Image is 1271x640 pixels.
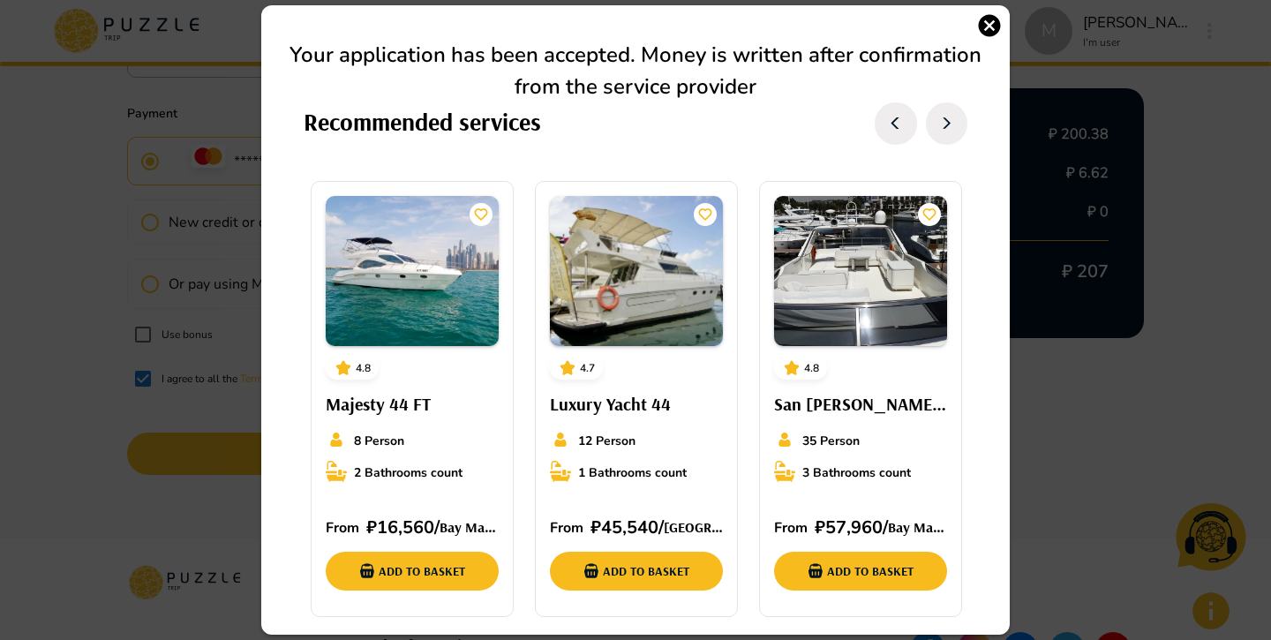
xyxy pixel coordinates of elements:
[825,515,883,541] p: 57,960
[282,39,989,102] p: Your application has been accepted. Money is written after confirmation from the service provider
[590,515,601,541] p: ₽
[366,515,377,541] p: ₽
[550,517,590,538] p: From
[658,515,664,541] p: /
[774,390,947,418] h6: San [PERSON_NAME] 82 FT
[883,515,888,541] p: /
[774,517,815,538] p: From
[354,463,463,482] p: 2 Bathrooms count
[304,102,541,142] h6: Recommended services
[802,432,860,450] p: 35 Person
[326,390,499,418] h6: Majesty 44 FT
[918,203,941,226] button: card_icons
[326,517,366,538] p: From
[326,196,499,346] img: PuzzleTrip
[331,356,356,380] button: card_icons
[326,552,499,591] button: add-basket-submit-button
[470,203,493,226] button: card_icons
[804,360,819,376] p: 4.8
[601,515,658,541] p: 45,540
[550,552,723,591] button: add-basket-submit-button
[580,360,595,376] p: 4.7
[550,196,723,346] img: PuzzleTrip
[555,356,580,380] button: card_icons
[815,515,825,541] p: ₽
[888,516,947,539] h6: Bay Marina - [GEOGRAPHIC_DATA] - [GEOGRAPHIC_DATA] - [GEOGRAPHIC_DATA] - [GEOGRAPHIC_DATA]
[779,356,804,380] button: card_icons
[694,203,717,226] button: card_icons
[377,515,434,541] p: 16,560
[550,390,723,418] h6: Luxury Yacht 44
[434,515,440,541] p: /
[356,360,371,376] p: 4.8
[354,432,404,450] p: 8 Person
[440,516,499,539] h6: Bay Marina - [GEOGRAPHIC_DATA] - [GEOGRAPHIC_DATA] - [GEOGRAPHIC_DATA] - [GEOGRAPHIC_DATA]
[578,432,635,450] p: 12 Person
[774,552,947,591] button: add-basket-submit-button
[664,516,723,539] h6: [GEOGRAPHIC_DATA] - [GEOGRAPHIC_DATA] - [GEOGRAPHIC_DATA]
[802,463,911,482] p: 3 Bathrooms count
[774,196,947,346] img: PuzzleTrip
[578,463,687,482] p: 1 Bathrooms count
